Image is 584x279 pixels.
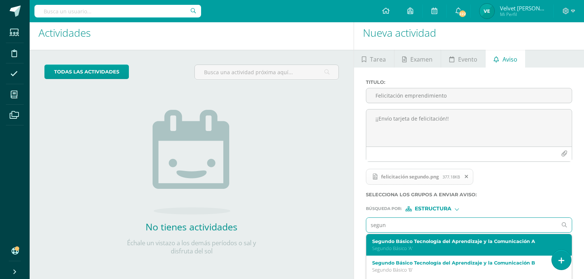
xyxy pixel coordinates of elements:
[372,267,558,273] p: Segundo Básico 'B'
[366,192,572,197] label: Selecciona los grupos a enviar aviso :
[372,245,558,252] p: Segundo Básico 'A'
[443,174,460,180] span: 377.18KB
[372,260,558,266] label: Segundo Básico Tecnología del Aprendizaje y la Comunicación B
[366,79,572,85] label: Titulo :
[44,65,129,79] a: todas las Actividades
[372,239,558,244] label: Segundo Básico Tecnología del Aprendizaje y la Comunicación A
[377,174,443,180] span: felicitación segundo.png
[366,218,557,232] input: Ej. Primero primaria
[458,50,477,68] span: Evento
[39,16,345,50] h1: Actividades
[354,50,394,68] a: Tarea
[363,16,575,50] h1: Nueva actividad
[366,169,474,185] span: felicitación segundo.png
[195,65,338,79] input: Busca una actividad próxima aquí...
[500,4,544,12] span: Velvet [PERSON_NAME]
[480,4,494,19] img: 19b1e203de8e9b1ed5dcdd77fbbab152.png
[370,50,386,68] span: Tarea
[406,206,461,211] div: [object Object]
[117,239,266,255] p: Échale un vistazo a los demás períodos o sal y disfruta del sol
[460,173,473,181] span: Remover archivo
[366,109,572,147] textarea: ¡¡Envío tarjeta de felicitación!!
[500,11,544,17] span: Mi Perfil
[503,50,517,68] span: Aviso
[366,88,572,103] input: Titulo
[153,110,230,214] img: no_activities.png
[458,10,467,18] span: 222
[117,220,266,233] h2: No tienes actividades
[441,50,485,68] a: Evento
[394,50,441,68] a: Examen
[366,207,402,211] span: Búsqueda por :
[415,207,451,211] span: Estructura
[34,5,201,17] input: Busca un usuario...
[410,50,433,68] span: Examen
[485,50,525,68] a: Aviso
